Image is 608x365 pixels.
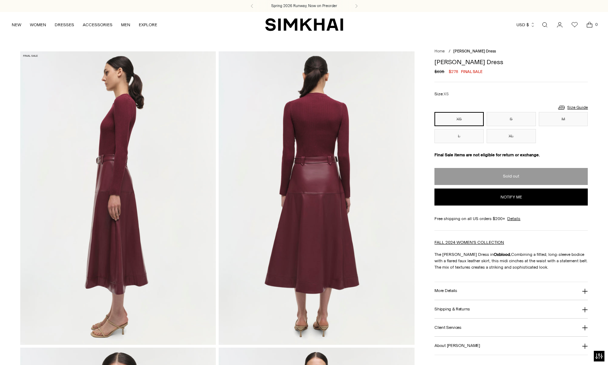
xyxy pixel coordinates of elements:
button: USD $ [516,17,535,33]
a: Go to the account page [553,18,567,32]
button: More Details [434,282,588,300]
span: $278 [449,68,458,75]
h3: About [PERSON_NAME] [434,343,480,348]
button: Client Services [434,319,588,337]
button: Notify me [434,189,588,206]
label: Size: [434,91,449,97]
p: The [PERSON_NAME] Dress in Combining a fitted, long-sleeve bodice with a flared faux leather skir... [434,251,588,270]
button: Shipping & Returns [434,300,588,318]
a: EXPLORE [139,17,157,33]
h1: [PERSON_NAME] Dress [434,59,588,65]
a: NEW [12,17,21,33]
button: M [539,112,588,126]
strong: Final Sale items are not eligible for return or exchange. [434,152,540,157]
a: Details [507,215,520,222]
a: Spring 2026 Runway, Now on Preorder [271,3,337,9]
a: Open search modal [538,18,552,32]
a: Open cart modal [582,18,597,32]
button: XL [487,129,536,143]
button: L [434,129,484,143]
h3: Client Services [434,325,461,330]
h3: More Details [434,288,457,293]
span: 0 [593,21,599,28]
a: Size Guide [557,103,588,112]
img: Ulyssia Dress [219,51,415,344]
button: About [PERSON_NAME] [434,337,588,355]
strong: Oxblood. [494,252,511,257]
nav: breadcrumbs [434,49,588,55]
a: ACCESSORIES [83,17,113,33]
button: S [487,112,536,126]
div: / [449,49,450,55]
h3: Shipping & Returns [434,307,470,311]
a: Home [434,49,445,54]
span: [PERSON_NAME] Dress [453,49,496,54]
a: DRESSES [55,17,74,33]
button: XS [434,112,484,126]
img: Ulyssia Dress [20,51,216,344]
s: $695 [434,68,444,75]
a: MEN [121,17,130,33]
span: XS [444,92,449,96]
div: Free shipping on all US orders $200+ [434,215,588,222]
a: Wishlist [568,18,582,32]
a: SIMKHAI [265,18,343,32]
a: FALL 2024 WOMEN'S COLLECTION [434,240,504,245]
a: WOMEN [30,17,46,33]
